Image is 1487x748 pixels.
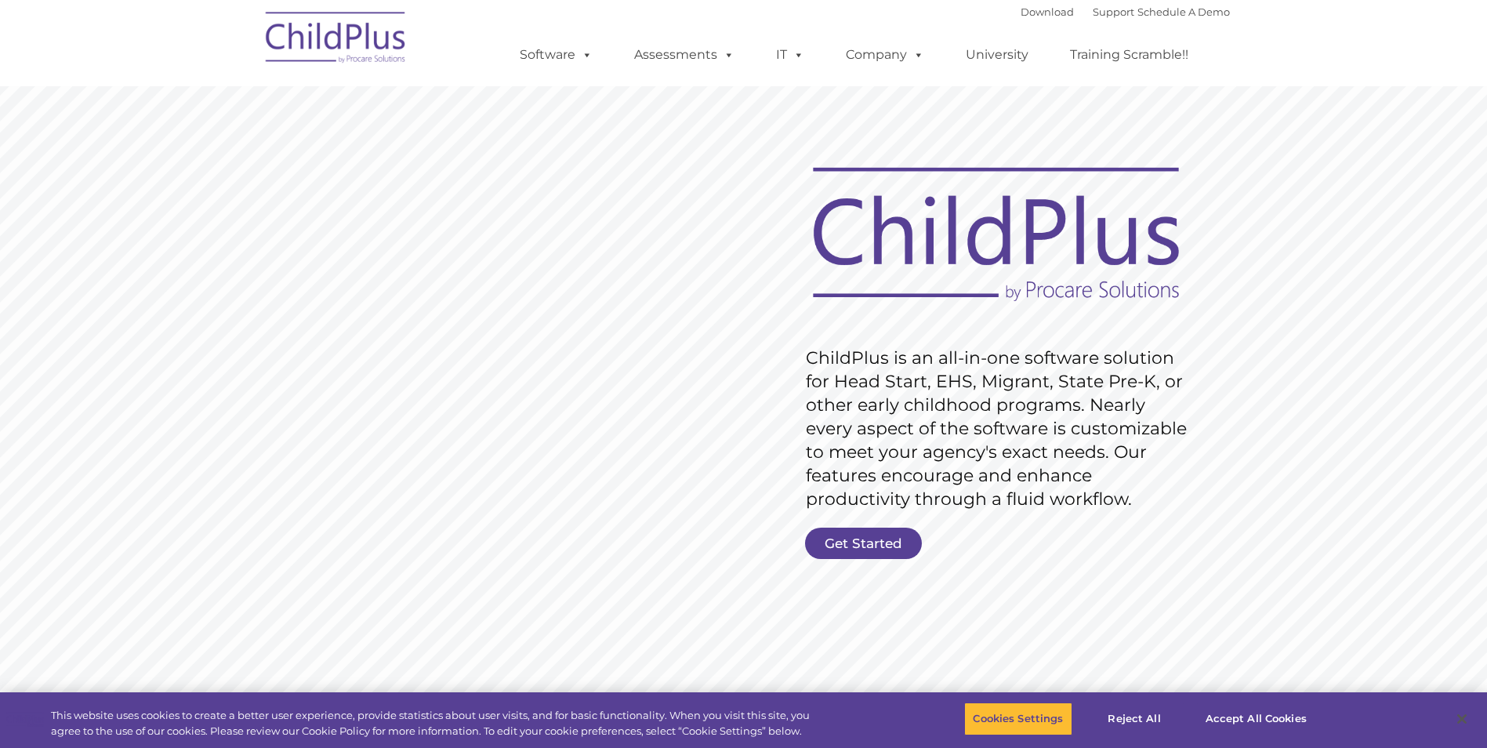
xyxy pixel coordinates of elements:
[806,347,1195,511] rs-layer: ChildPlus is an all-in-one software solution for Head Start, EHS, Migrant, State Pre-K, or other ...
[760,39,820,71] a: IT
[1137,5,1230,18] a: Schedule A Demo
[258,1,415,79] img: ChildPlus by Procare Solutions
[950,39,1044,71] a: University
[1021,5,1230,18] font: |
[1445,702,1479,736] button: Close
[1093,5,1134,18] a: Support
[51,708,818,739] div: This website uses cookies to create a better user experience, provide statistics about user visit...
[1086,703,1184,735] button: Reject All
[964,703,1072,735] button: Cookies Settings
[504,39,608,71] a: Software
[1197,703,1315,735] button: Accept All Cookies
[830,39,940,71] a: Company
[1021,5,1074,18] a: Download
[805,528,922,559] a: Get Started
[618,39,750,71] a: Assessments
[1054,39,1204,71] a: Training Scramble!!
